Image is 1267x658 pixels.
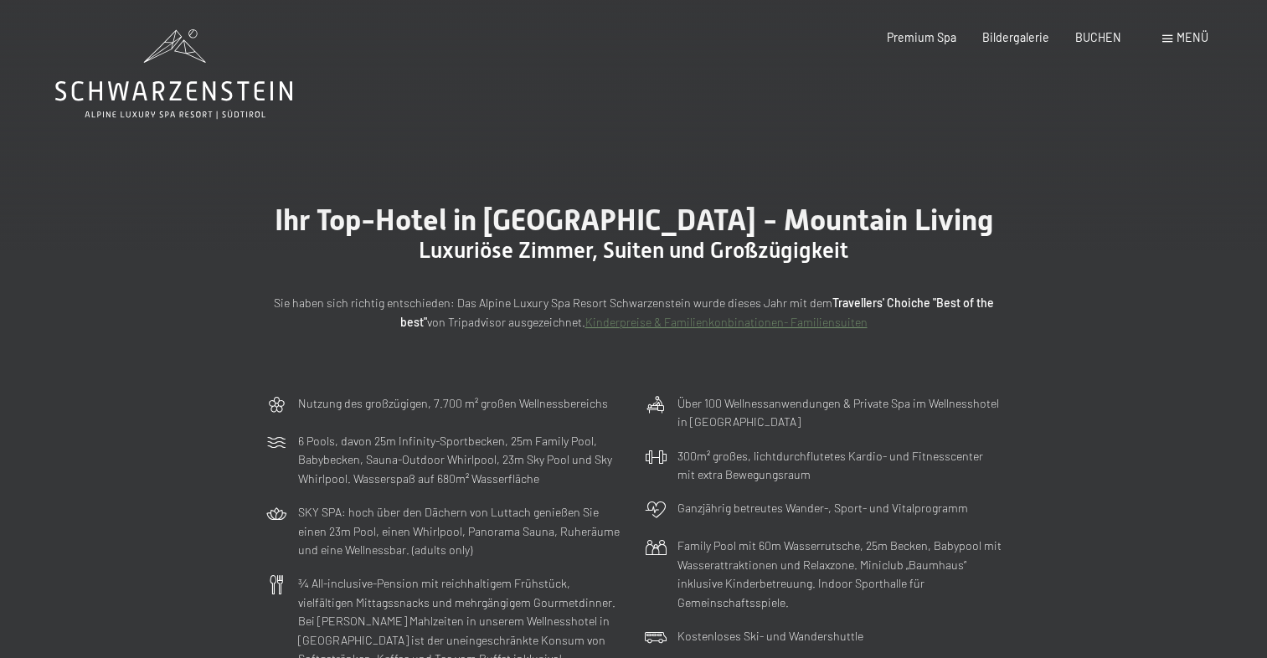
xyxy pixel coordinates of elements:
[677,627,863,646] p: Kostenloses Ski- und Wandershuttle
[400,296,994,329] strong: Travellers' Choiche "Best of the best"
[1075,30,1121,44] a: BUCHEN
[677,394,1002,432] p: Über 100 Wellnessanwendungen & Private Spa im Wellnesshotel in [GEOGRAPHIC_DATA]
[298,432,623,489] p: 6 Pools, davon 25m Infinity-Sportbecken, 25m Family Pool, Babybecken, Sauna-Outdoor Whirlpool, 23...
[982,30,1049,44] a: Bildergalerie
[1177,30,1208,44] span: Menü
[419,238,848,263] span: Luxuriöse Zimmer, Suiten und Großzügigkeit
[298,503,623,560] p: SKY SPA: hoch über den Dächern von Luttach genießen Sie einen 23m Pool, einen Whirlpool, Panorama...
[887,30,956,44] a: Premium Spa
[677,447,1002,485] p: 300m² großes, lichtdurchflutetes Kardio- und Fitnesscenter mit extra Bewegungsraum
[298,394,608,414] p: Nutzung des großzügigen, 7.700 m² großen Wellnessbereichs
[677,499,968,518] p: Ganzjährig betreutes Wander-, Sport- und Vitalprogramm
[265,294,1002,332] p: Sie haben sich richtig entschieden: Das Alpine Luxury Spa Resort Schwarzenstein wurde dieses Jahr...
[677,537,1002,612] p: Family Pool mit 60m Wasserrutsche, 25m Becken, Babypool mit Wasserattraktionen und Relaxzone. Min...
[585,315,868,329] a: Kinderpreise & Familienkonbinationen- Familiensuiten
[275,203,993,237] span: Ihr Top-Hotel in [GEOGRAPHIC_DATA] - Mountain Living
